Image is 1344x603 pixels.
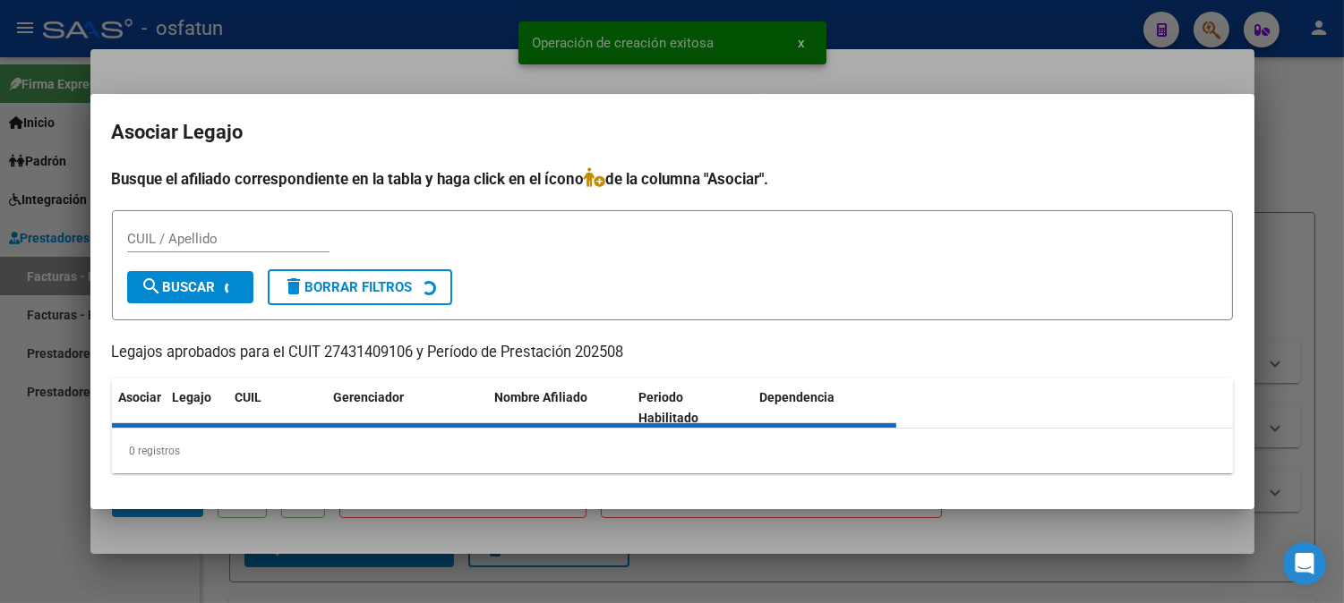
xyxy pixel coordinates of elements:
div: 0 registros [112,429,1233,473]
button: Buscar [127,271,253,303]
span: Legajo [173,390,212,404]
span: Borrar Filtros [284,279,413,295]
p: Legajos aprobados para el CUIT 27431409106 y Período de Prestación 202508 [112,342,1233,364]
mat-icon: delete [284,276,305,297]
datatable-header-cell: CUIL [228,378,327,437]
datatable-header-cell: Asociar [112,378,166,437]
datatable-header-cell: Nombre Afiliado [488,378,632,437]
span: Nombre Afiliado [495,390,588,404]
button: Borrar Filtros [268,269,452,305]
span: Gerenciador [334,390,405,404]
h4: Busque el afiliado correspondiente en la tabla y haga click en el ícono de la columna "Asociar". [112,167,1233,191]
span: Buscar [141,279,216,295]
datatable-header-cell: Dependencia [752,378,896,437]
datatable-header-cell: Periodo Habilitado [631,378,752,437]
span: Periodo Habilitado [638,390,698,425]
datatable-header-cell: Gerenciador [327,378,488,437]
span: CUIL [235,390,262,404]
span: Asociar [119,390,162,404]
datatable-header-cell: Legajo [166,378,228,437]
span: Dependencia [759,390,835,404]
h2: Asociar Legajo [112,115,1233,149]
div: Open Intercom Messenger [1283,542,1326,585]
mat-icon: search [141,276,163,297]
